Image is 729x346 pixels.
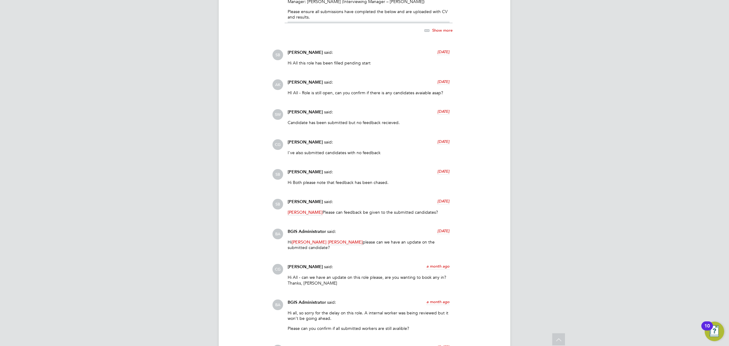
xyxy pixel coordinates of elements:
span: [PERSON_NAME] [288,80,323,85]
span: [DATE] [437,139,450,144]
button: Open Resource Center, 10 new notifications [705,322,724,341]
p: Please ensure all submissions have completed the below and are uploaded with CV and results. [288,9,450,20]
span: [DATE] [437,109,450,114]
span: said: [324,139,333,145]
span: a month ago [426,299,450,304]
span: SB [272,199,283,209]
div: 10 [704,326,710,334]
span: SB [272,169,283,180]
span: [PERSON_NAME] [288,169,323,175]
span: said: [324,169,333,175]
p: Hi all, so sorry for the delay on this role. A internal worker was being reviewed but it won’t be... [288,310,450,321]
p: HI All - Role is still open, can you confirm if there is any candidates avaiable asap? [288,90,450,95]
span: a month ago [426,264,450,269]
p: I've also submitted candidates with no feedback [288,150,450,155]
span: said: [324,199,333,204]
span: [DATE] [437,199,450,204]
span: BGIS Administrator [288,229,326,234]
span: BGIS Administrator [288,300,326,305]
span: BA [272,229,283,239]
span: [DATE] [437,79,450,84]
span: [DATE] [437,169,450,174]
span: [DATE] [437,49,450,54]
p: Candidate has been submitted but no feedback recieved. [288,120,450,125]
span: AK [272,79,283,90]
span: said: [324,50,333,55]
p: Hi All this role has been filled pending start [288,60,450,66]
span: CG [272,139,283,150]
span: SW [272,109,283,120]
span: [PERSON_NAME] [288,209,323,215]
span: [PERSON_NAME] [288,140,323,145]
span: said: [327,229,336,234]
span: [PERSON_NAME] [288,264,323,269]
span: said: [324,264,333,269]
p: Hi All - can we have an update on this role please, are you wanting to book any in? Thanks, [PERS... [288,275,450,285]
p: Please can you confirm if all submitted workers are still avalible? [288,326,450,331]
p: Hi Both please note that feedback has been chased. [288,180,450,185]
span: [PERSON_NAME] [292,239,327,245]
span: [PERSON_NAME] [288,109,323,115]
span: [PERSON_NAME] [328,239,363,245]
span: CG [272,264,283,275]
span: said: [327,299,336,305]
span: said: [324,79,333,85]
span: Show more [432,28,453,33]
p: Hi please can we have an update on the submitted candidate? [288,239,450,250]
p: Please can feedback be given to the submitted candidates? [288,209,450,215]
span: [PERSON_NAME] [288,199,323,204]
span: SB [272,50,283,60]
span: BA [272,299,283,310]
span: [DATE] [437,228,450,234]
span: [PERSON_NAME] [288,50,323,55]
span: said: [324,109,333,115]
